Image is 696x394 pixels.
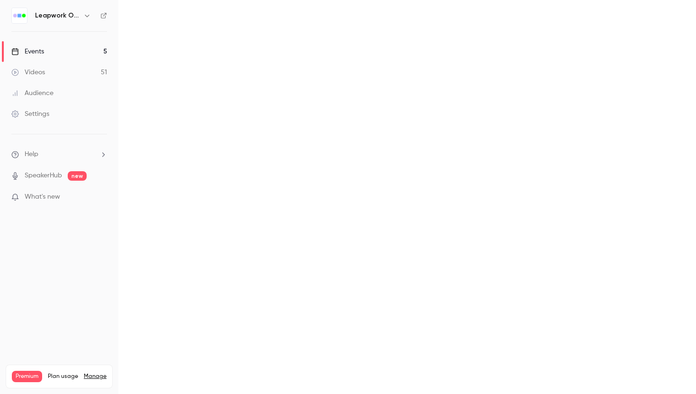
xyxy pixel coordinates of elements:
[11,47,44,56] div: Events
[48,373,78,380] span: Plan usage
[12,8,27,23] img: Leapwork Online Event
[68,171,87,181] span: new
[25,171,62,181] a: SpeakerHub
[35,11,80,20] h6: Leapwork Online Event
[11,68,45,77] div: Videos
[84,373,107,380] a: Manage
[11,149,107,159] li: help-dropdown-opener
[25,149,38,159] span: Help
[11,88,54,98] div: Audience
[11,109,49,119] div: Settings
[12,371,42,382] span: Premium
[25,192,60,202] span: What's new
